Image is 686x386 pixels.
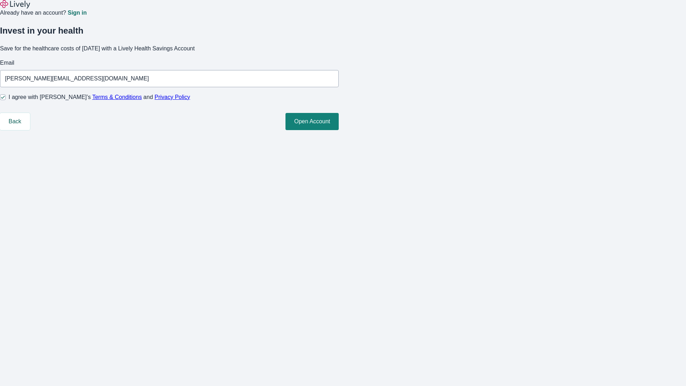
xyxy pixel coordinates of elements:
button: Open Account [285,113,339,130]
a: Terms & Conditions [92,94,142,100]
span: I agree with [PERSON_NAME]’s and [9,93,190,102]
a: Sign in [68,10,86,16]
a: Privacy Policy [155,94,190,100]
